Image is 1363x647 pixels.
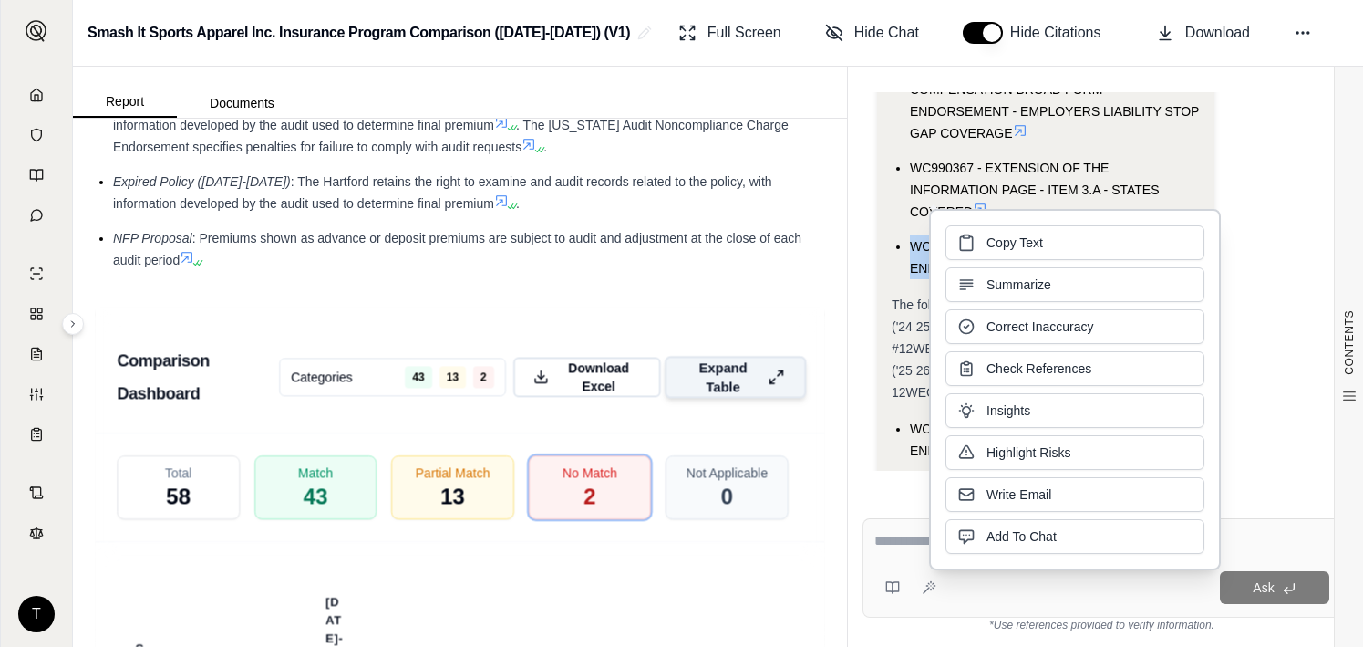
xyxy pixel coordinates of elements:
span: WC000404 - PENDING RATE CHANGE ENDORSEMENT [910,422,1138,458]
button: Write Email [945,477,1204,512]
span: Total [165,464,192,482]
a: Legal Search Engine [12,515,61,551]
span: No Match [563,464,617,482]
a: Custom Report [12,376,61,412]
span: WC990689 - GOODS AND SERVICES ENDORSEMENT [910,239,1131,276]
span: 43 [405,367,431,389]
a: Policy Comparisons [12,296,61,332]
span: Expand Table [687,359,761,397]
span: Match [298,464,333,482]
button: Expand sidebar [18,13,55,49]
span: Hide Citations [1010,22,1112,44]
button: Ask [1220,571,1329,604]
div: *Use references provided to verify information. [862,618,1341,632]
span: Hide Chat [854,22,919,44]
span: Correct Inaccuracy [986,318,1093,336]
span: Not Applicable [687,464,768,482]
div: T [18,596,55,632]
button: Download Excel [513,358,662,398]
img: Expand sidebar [26,20,47,42]
h2: Smash It Sports Apparel Inc. Insurance Program Comparison ([DATE]-[DATE]) (V1) [88,16,630,49]
span: Copy Text [986,234,1043,252]
button: Report [73,87,177,118]
span: Ask [1253,580,1274,595]
span: Download [1185,22,1250,44]
span: : Premiums shown as advance or deposit premiums are subject to audit and adjustment at the close ... [113,231,801,267]
button: Correct Inaccuracy [945,309,1204,344]
h3: Comparison Dashboard [117,345,279,412]
button: Download [1149,15,1257,51]
span: NFP Proposal [113,231,192,245]
span: Insights [986,402,1030,420]
span: . [516,196,520,211]
button: Summarize [945,267,1204,302]
button: Documents [177,89,307,118]
span: Check References [986,360,1091,378]
span: 2 [473,367,494,389]
span: Add To Chat [986,527,1057,546]
span: Write Email [986,485,1051,504]
span: Partial Match [416,464,490,482]
span: The following forms are present in the expired policy ('24 25 WCMC POL 070924 Renewal Image #12WE... [892,297,1187,400]
button: Expand Table [666,357,807,399]
span: Highlight Risks [986,444,1071,462]
a: Single Policy [12,256,61,292]
button: Hide Chat [818,15,926,51]
a: Documents Vault [12,117,61,153]
span: 58 [166,482,191,511]
span: 0 [721,482,733,511]
a: Home [12,77,61,113]
a: Prompt Library [12,157,61,193]
span: Download Excel [556,360,641,396]
span: 13 [439,367,466,389]
a: Contract Analysis [12,475,61,511]
button: Copy Text [945,225,1204,260]
button: Insights [945,393,1204,428]
button: Categories43132 [279,359,506,397]
span: 2 [583,482,595,511]
span: WC990367 - EXTENSION OF THE INFORMATION PAGE - ITEM 3.A - STATES COVERED [910,161,1160,219]
span: Expired Policy ([DATE]-[DATE]) [113,174,291,189]
a: Chat [12,197,61,234]
span: CONTENTS [1342,310,1357,375]
span: WC990358B - AMENDMENT TO WORKERS COMPENSATION BROAD FORM ENDORSEMENT - EMPLOYERS LIABILITY STOP G... [910,60,1199,141]
button: Highlight Risks [945,435,1204,470]
span: 43 [304,482,328,511]
button: Check References [945,351,1204,386]
span: : The Hartford retains the right to examine and audit records related to the policy, with informa... [113,174,772,211]
span: . The [US_STATE] Audit Noncompliance Charge Endorsement specifies penalties for failure to comply... [113,118,789,154]
button: Add To Chat [945,519,1204,554]
span: 13 [440,482,465,511]
span: Full Screen [707,22,781,44]
span: . [543,140,547,154]
span: Categories [291,369,353,387]
button: Expand sidebar [62,313,84,335]
a: Claim Coverage [12,336,61,372]
span: Summarize [986,276,1051,294]
button: Full Screen [671,15,789,51]
a: Coverage Table [12,416,61,453]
